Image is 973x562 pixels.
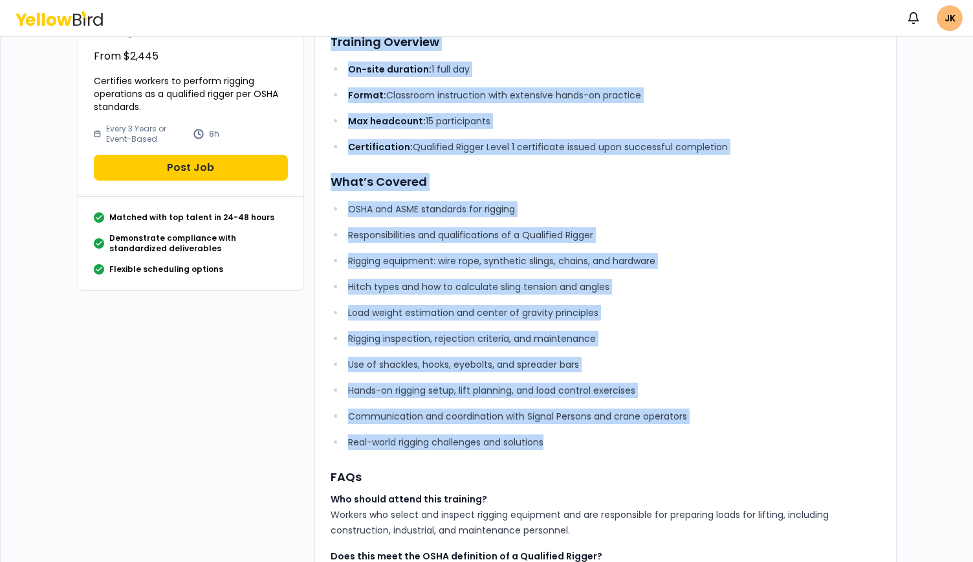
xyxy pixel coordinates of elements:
strong: Certification: [348,140,413,153]
p: 1 full day [348,62,880,77]
p: Communication and coordination with Signal Persons and crane operators [348,409,880,424]
p: Hitch types and how to calculate sling tension and angles [348,279,880,295]
p: Hands-on rigging setup, lift planning, and load control exercises [348,383,880,398]
p: Responsibilities and qualifications of a Qualified Rigger [348,227,880,243]
p: Flexible scheduling options [109,264,223,275]
p: Rigging equipment: wire rope, synthetic slings, chains, and hardware [348,253,880,269]
p: OSHA and ASME standards for rigging [348,201,880,217]
strong: Format: [348,89,386,102]
p: Qualified Rigger Level 1 certificate issued upon successful completion [348,139,880,155]
h3: Training Overview [331,33,880,51]
span: JK [937,5,963,31]
h3: What’s Covered [331,173,880,191]
strong: Max headcount: [348,115,426,128]
p: Use of shackles, hooks, eyebolts, and spreader bars [348,357,880,372]
p: 15 participants [348,113,880,129]
p: Demonstrate compliance with standardized deliverables [109,233,288,254]
strong: Who should attend this training? [331,493,487,506]
p: Matched with top talent in 24-48 hours [109,212,274,223]
p: 8h [209,129,219,139]
p: Load weight estimation and center of gravity principles [348,305,880,320]
p: Every 3 Years or Event-Based [106,124,188,144]
p: Classroom instruction with extensive hands-on practice [348,87,880,103]
strong: On-site duration: [348,63,432,76]
p: Real-world rigging challenges and solutions [348,434,880,450]
p: Certifies workers to perform rigging operations as a qualified rigger per OSHA standards. [94,74,288,113]
p: Workers who select and inspect rigging equipment and are responsible for preparing loads for lift... [331,491,880,538]
p: Rigging inspection, rejection criteria, and maintenance [348,331,880,346]
p: From $2,445 [94,49,288,64]
h3: FAQs [331,468,880,486]
button: Post Job [94,155,288,181]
